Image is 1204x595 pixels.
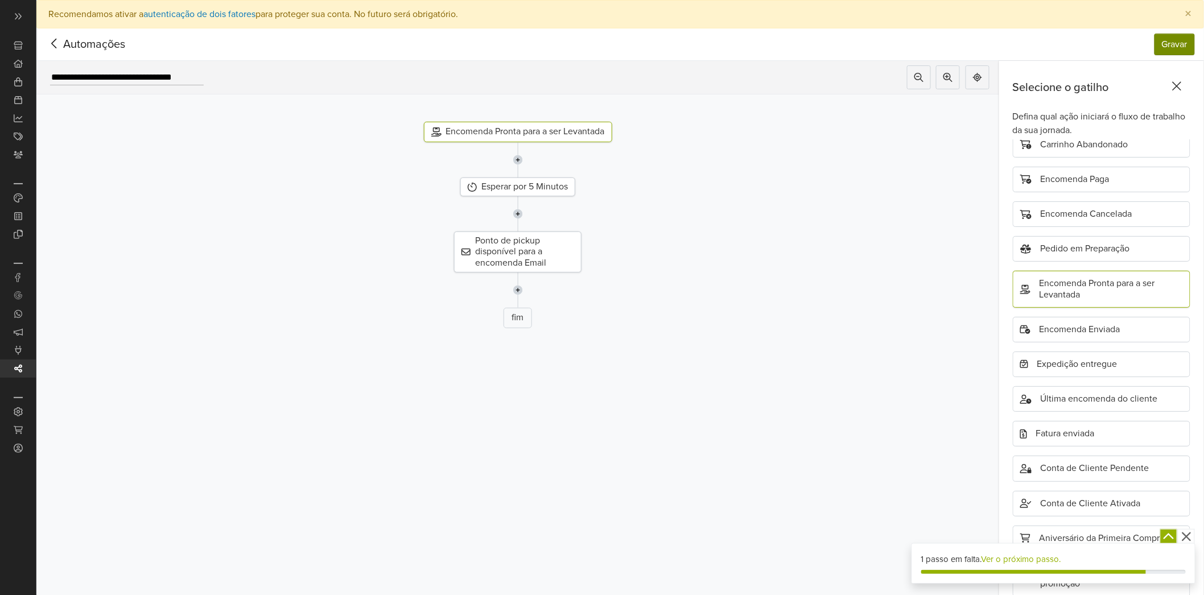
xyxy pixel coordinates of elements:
[513,272,523,308] img: line-7960e5f4d2b50ad2986e.svg
[513,196,523,232] img: line-7960e5f4d2b50ad2986e.svg
[504,308,532,328] div: fim
[424,122,612,142] div: Encomenda Pronta para a ser Levantada
[1013,271,1190,307] div: Encomenda Pronta para a ser Levantada
[1013,421,1190,447] div: Fatura enviada
[454,232,582,272] div: Ponto de pickup disponível para a encomenda Email
[1013,79,1186,96] div: Selecione o gatilho
[14,183,23,184] p: Customização
[982,554,1061,564] a: Ver o próximo passo.
[1013,386,1190,412] div: Última encomenda do cliente
[1013,132,1190,158] div: Carrinho Abandonado
[1013,110,1190,137] div: Defina qual ação iniciará o fluxo de trabalho da sua jornada.
[1013,317,1190,342] div: Encomenda Enviada
[1013,456,1190,481] div: Conta de Cliente Pendente
[1013,236,1190,262] div: Pedido em Preparação
[143,9,255,20] a: autenticação de dois fatores
[1013,526,1190,551] div: Aniversário da Primeira Compra
[1013,167,1190,192] div: Encomenda Paga
[1013,352,1190,377] div: Expedição entregue
[1154,34,1195,55] button: Gravar
[46,36,108,53] span: Automações
[14,263,23,264] p: Integrações
[1013,491,1190,517] div: Conta de Cliente Ativada
[14,397,23,398] p: Definições
[460,177,575,196] div: Esperar por 5 Minutos
[1013,201,1190,227] div: Encomenda Cancelada
[1185,6,1192,22] span: ×
[921,553,1186,566] div: 1 passo em falta.
[1174,1,1203,28] button: Close
[513,142,523,177] img: line-7960e5f4d2b50ad2986e.svg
